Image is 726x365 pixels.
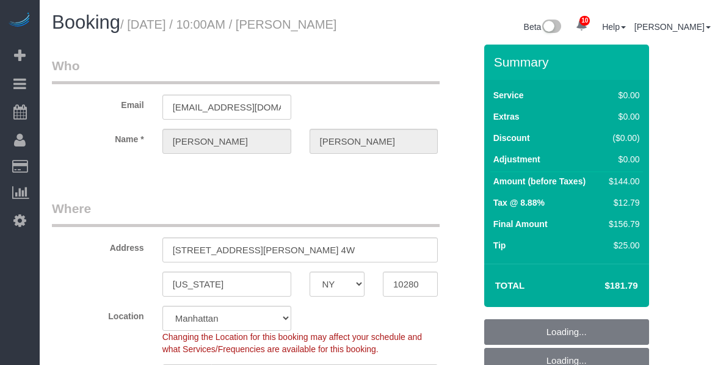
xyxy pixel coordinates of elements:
[495,280,525,291] strong: Total
[493,132,530,144] label: Discount
[604,175,639,187] div: $144.00
[579,16,590,26] span: 10
[493,175,586,187] label: Amount (before Taxes)
[493,239,506,251] label: Tip
[604,89,639,101] div: $0.00
[524,22,562,32] a: Beta
[604,153,639,165] div: $0.00
[604,132,639,144] div: ($0.00)
[383,272,438,297] input: Zip Code
[493,197,545,209] label: Tax @ 8.88%
[602,22,626,32] a: Help
[43,306,153,322] label: Location
[604,239,639,251] div: $25.00
[162,95,291,120] input: Email
[52,12,120,33] span: Booking
[493,153,540,165] label: Adjustment
[52,57,440,84] legend: Who
[604,110,639,123] div: $0.00
[162,129,291,154] input: First Name
[493,110,520,123] label: Extras
[494,55,643,69] h3: Summary
[7,12,32,29] img: Automaid Logo
[43,237,153,254] label: Address
[541,20,561,35] img: New interface
[43,129,153,145] label: Name *
[604,197,639,209] div: $12.79
[604,218,639,230] div: $156.79
[120,18,336,31] small: / [DATE] / 10:00AM / [PERSON_NAME]
[162,272,291,297] input: City
[310,129,438,154] input: Last Name
[162,332,422,354] span: Changing the Location for this booking may affect your schedule and what Services/Frequencies are...
[52,200,440,227] legend: Where
[493,89,524,101] label: Service
[570,12,594,39] a: 10
[634,22,711,32] a: [PERSON_NAME]
[43,95,153,111] label: Email
[568,281,637,291] h4: $181.79
[493,218,548,230] label: Final Amount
